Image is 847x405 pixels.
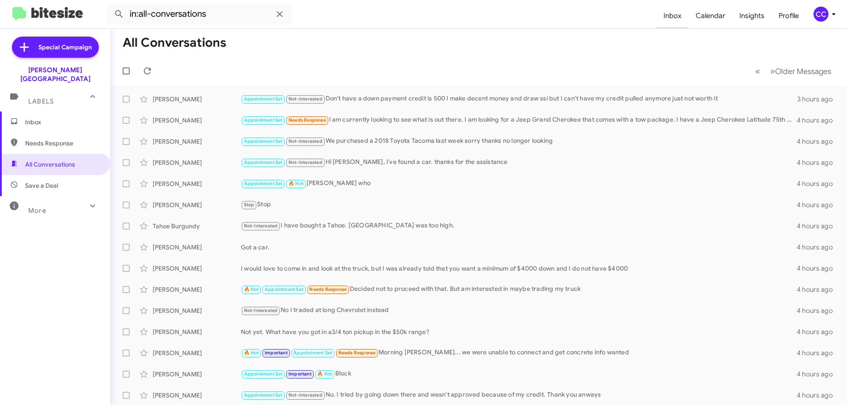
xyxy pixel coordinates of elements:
[265,286,304,292] span: Appointment Set
[797,243,840,252] div: 4 hours ago
[244,308,278,313] span: Not-Interested
[153,243,241,252] div: [PERSON_NAME]
[28,207,46,215] span: More
[732,3,772,29] a: Insights
[797,327,840,336] div: 4 hours ago
[241,94,797,104] div: Don't have a down payment credit is 500 I make decent money and draw ssi but I can't have my cred...
[797,370,840,379] div: 4 hours ago
[797,179,840,188] div: 4 hours ago
[153,95,241,104] div: [PERSON_NAME]
[241,178,797,189] div: [PERSON_NAME] who
[153,349,241,357] div: [PERSON_NAME]
[28,97,54,105] span: Labels
[241,157,797,167] div: Hi [PERSON_NAME], i've found a car. thanks for the assistance
[656,3,689,29] a: Inbox
[241,264,797,273] div: I would love to come in and look at the truck, but I was already told that you want a minimum of ...
[797,201,840,209] div: 4 hours ago
[153,391,241,400] div: [PERSON_NAME]
[244,223,278,229] span: Not-Interested
[797,222,840,230] div: 4 hours ago
[750,62,836,80] nav: Page navigation example
[153,179,241,188] div: [PERSON_NAME]
[317,371,332,377] span: 🔥 Hot
[289,96,322,102] span: Not-Interested
[153,116,241,125] div: [PERSON_NAME]
[289,160,322,165] span: Not-Interested
[797,306,840,315] div: 4 hours ago
[25,160,75,169] span: All Conversations
[241,136,797,146] div: We purchased a 2018 Toyota Tacoma last week sorry thanks no longer looking
[244,96,283,102] span: Appointment Set
[765,62,836,80] button: Next
[813,7,828,22] div: CC
[12,37,99,58] a: Special Campaign
[755,66,760,77] span: «
[123,36,226,50] h1: All Conversations
[241,115,797,125] div: I am currently looking to see what is out there. I am looking for a Jeep Grand Cherokee that come...
[25,139,100,148] span: Needs Response
[153,306,241,315] div: [PERSON_NAME]
[797,137,840,146] div: 4 hours ago
[797,285,840,294] div: 4 hours ago
[797,349,840,357] div: 4 hours ago
[25,181,58,190] span: Save a Deal
[806,7,837,22] button: CC
[25,118,100,126] span: Inbox
[241,348,797,358] div: Morning [PERSON_NAME]... we were unable to connect and get concrete info wanted
[153,201,241,209] div: [PERSON_NAME]
[153,137,241,146] div: [PERSON_NAME]
[241,221,797,231] div: I have bought a Tahoe. [GEOGRAPHIC_DATA] was too high.
[241,284,797,294] div: Decided not to proceed with that. But am interested in maybe trading my truck
[153,327,241,336] div: [PERSON_NAME]
[797,158,840,167] div: 4 hours ago
[153,222,241,230] div: Tahoe Burgundy
[750,62,765,80] button: Previous
[153,264,241,273] div: [PERSON_NAME]
[241,200,797,210] div: Stop
[797,116,840,125] div: 4 hours ago
[289,117,326,123] span: Needs Response
[797,95,840,104] div: 3 hours ago
[107,4,292,25] input: Search
[241,327,797,336] div: Not yet. What have you got in a3/4 ton pickup in the $50k range?
[241,243,797,252] div: Got a car.
[244,202,255,208] span: Stop
[289,371,311,377] span: Important
[244,160,283,165] span: Appointment Set
[289,138,322,144] span: Not-Interested
[338,350,376,356] span: Needs Response
[289,181,304,186] span: 🔥 Hot
[244,286,259,292] span: 🔥 Hot
[289,392,322,398] span: Not-Interested
[265,350,288,356] span: Important
[797,391,840,400] div: 4 hours ago
[244,117,283,123] span: Appointment Set
[689,3,732,29] a: Calendar
[244,350,259,356] span: 🔥 Hot
[241,390,797,400] div: No. I tried by going down there and wasn't approved because of my credit. Thank you anways
[770,66,775,77] span: »
[153,158,241,167] div: [PERSON_NAME]
[244,371,283,377] span: Appointment Set
[772,3,806,29] a: Profile
[153,370,241,379] div: [PERSON_NAME]
[244,181,283,186] span: Appointment Set
[244,138,283,144] span: Appointment Set
[309,286,347,292] span: Needs Response
[797,264,840,273] div: 4 hours ago
[244,392,283,398] span: Appointment Set
[241,369,797,379] div: Block
[293,350,332,356] span: Appointment Set
[153,285,241,294] div: [PERSON_NAME]
[38,43,92,52] span: Special Campaign
[241,305,797,316] div: No I traded at long Chevrolet instead
[775,67,831,76] span: Older Messages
